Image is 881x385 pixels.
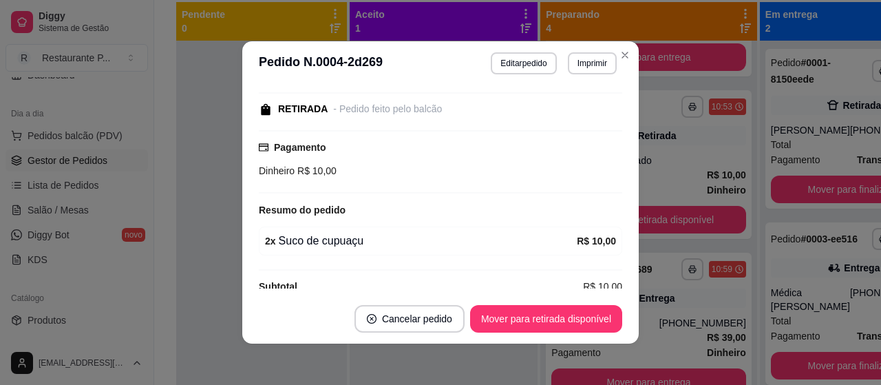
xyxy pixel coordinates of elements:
[259,52,383,74] h3: Pedido N. 0004-2d269
[470,305,622,333] button: Mover para retirada disponível
[265,236,276,247] strong: 2 x
[583,279,622,294] span: R$ 10,00
[259,143,268,152] span: credit-card
[614,44,636,66] button: Close
[259,205,346,216] strong: Resumo do pedido
[295,165,337,176] span: R$ 10,00
[354,305,465,333] button: close-circleCancelar pedido
[259,281,297,292] strong: Subtotal
[274,142,326,153] strong: Pagamento
[278,102,328,116] div: RETIRADA
[568,52,617,74] button: Imprimir
[491,52,556,74] button: Editarpedido
[367,314,376,324] span: close-circle
[333,102,442,116] div: - Pedido feito pelo balcão
[265,233,577,249] div: Suco de cupuaçu
[577,236,616,247] strong: R$ 10,00
[259,165,295,176] span: Dinheiro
